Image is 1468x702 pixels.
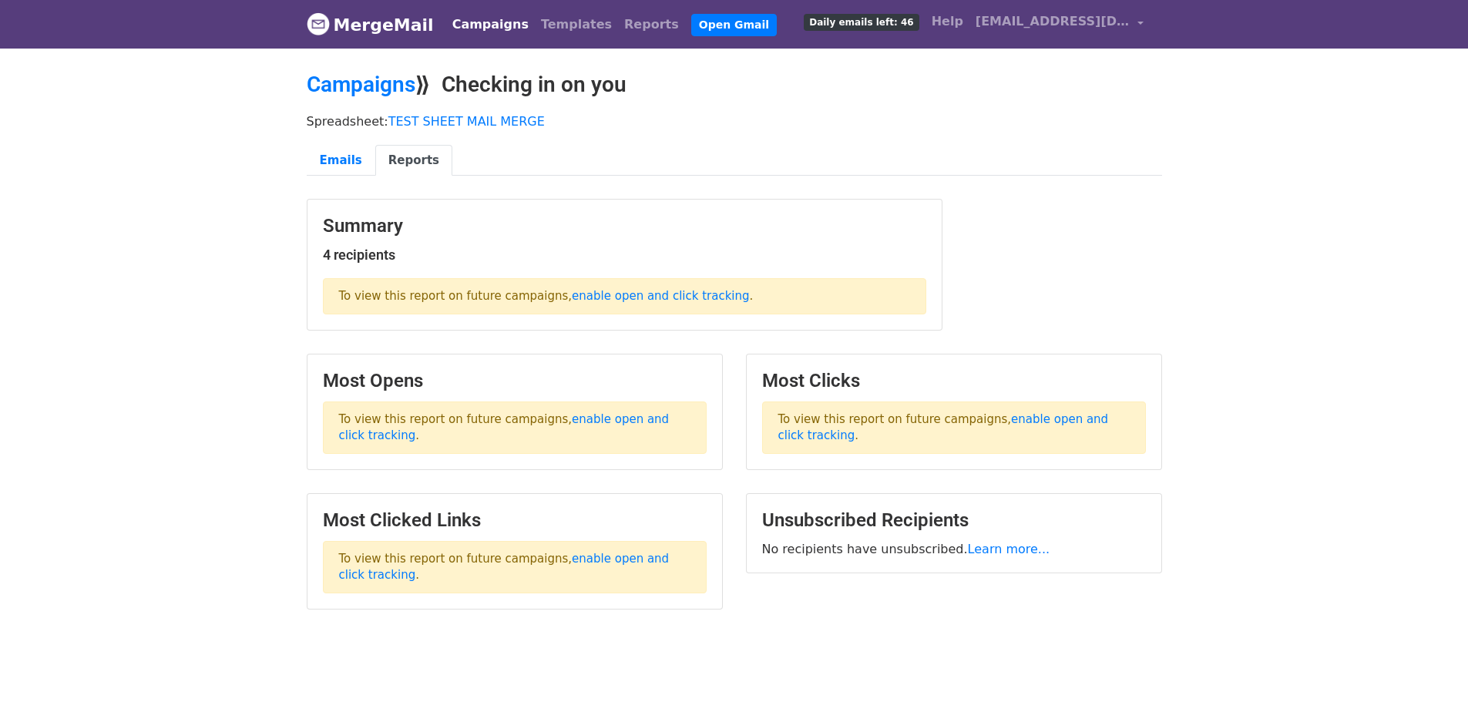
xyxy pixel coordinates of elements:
[535,9,618,40] a: Templates
[798,6,925,37] a: Daily emails left: 46
[691,14,777,36] a: Open Gmail
[375,145,452,176] a: Reports
[762,370,1146,392] h3: Most Clicks
[762,541,1146,557] p: No recipients have unsubscribed.
[307,8,434,41] a: MergeMail
[968,542,1050,556] a: Learn more...
[307,113,1162,129] p: Spreadsheet:
[307,72,415,97] a: Campaigns
[323,370,707,392] h3: Most Opens
[925,6,969,37] a: Help
[323,401,707,454] p: To view this report on future campaigns, .
[307,72,1162,98] h2: ⟫ Checking in on you
[323,541,707,593] p: To view this report on future campaigns, .
[307,12,330,35] img: MergeMail logo
[323,278,926,314] p: To view this report on future campaigns, .
[618,9,685,40] a: Reports
[572,289,749,303] a: enable open and click tracking
[323,509,707,532] h3: Most Clicked Links
[969,6,1150,42] a: [EMAIL_ADDRESS][DOMAIN_NAME]
[762,401,1146,454] p: To view this report on future campaigns, .
[323,215,926,237] h3: Summary
[762,509,1146,532] h3: Unsubscribed Recipients
[446,9,535,40] a: Campaigns
[976,12,1130,31] span: [EMAIL_ADDRESS][DOMAIN_NAME]
[804,14,919,31] span: Daily emails left: 46
[323,247,926,264] h5: 4 recipients
[388,114,545,129] a: TEST SHEET MAIL MERGE
[307,145,375,176] a: Emails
